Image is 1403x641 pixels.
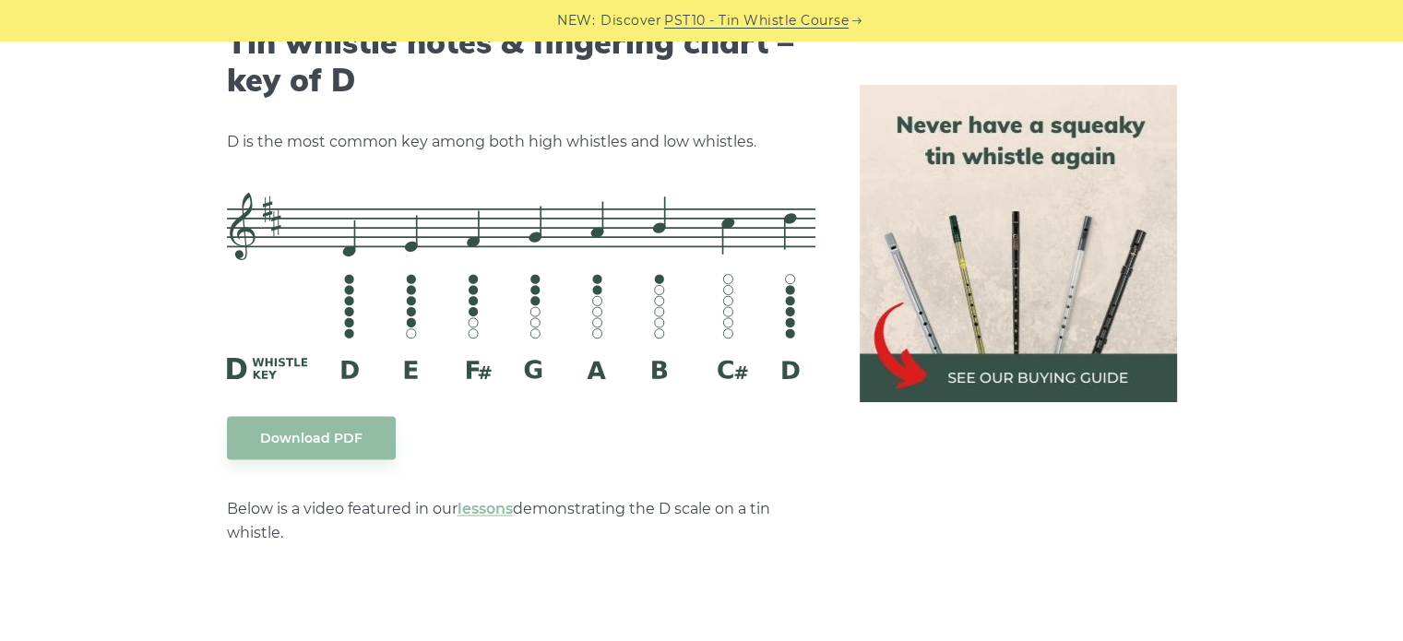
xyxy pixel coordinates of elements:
a: lessons [458,500,513,517]
img: D Whistle Fingering Chart And Notes [227,192,815,378]
a: PST10 - Tin Whistle Course [664,10,849,31]
span: Discover [600,10,661,31]
a: Download PDF [227,416,396,459]
span: NEW: [557,10,595,31]
img: tin whistle buying guide [860,85,1177,402]
h2: Tin whistle notes & fingering chart – key of D [227,24,815,100]
p: Below is a video featured in our demonstrating the D scale on a tin whistle. [227,497,815,545]
p: D is the most common key among both high whistles and low whistles. [227,130,815,154]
